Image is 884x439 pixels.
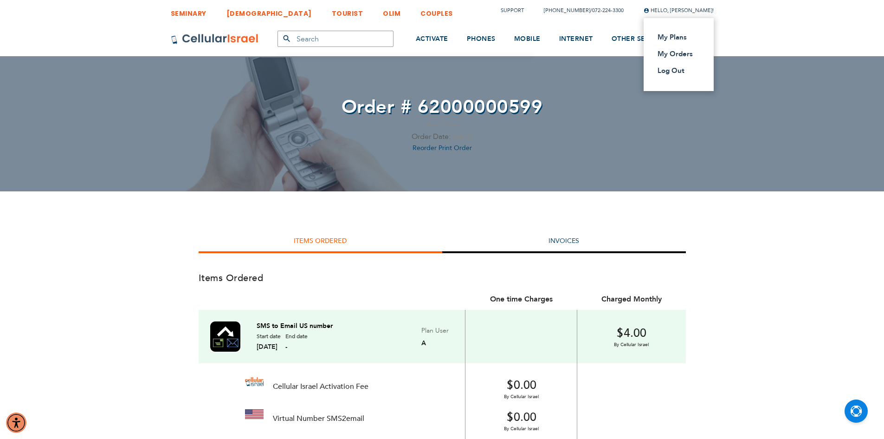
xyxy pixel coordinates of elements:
span: Cellular Israel Activation Fee [273,382,368,391]
a: ACTIVATE [416,22,448,57]
span: Hello, [PERSON_NAME]! [644,7,714,14]
span: One time Charges [490,294,553,304]
a: OLIM [383,2,400,20]
span: By Cellular Israel [584,341,678,348]
span: [DATE] [452,132,472,141]
a: PHONES [467,22,496,57]
input: Search [277,31,394,47]
strong: Items Ordered [294,236,347,245]
a: 072-224-3300 [592,7,624,14]
a: COUPLES [420,2,453,20]
a: OTHER SERVICES [612,22,670,57]
span: Charged Monthly [601,294,662,304]
h3: Items Ordered [199,272,686,284]
span: MOBILE [514,34,541,43]
span: ACTIVATE [416,34,448,43]
span: End date [285,333,308,340]
span: $ [506,410,514,426]
td: 0.00 [465,363,577,405]
span: By Cellular Israel [472,393,570,400]
a: SMS to Email US number [257,322,333,330]
a: TOURIST [332,2,363,20]
span: New Order [426,121,459,130]
img: sms2email_6.jpg [210,321,240,352]
span: A [421,339,426,347]
span: [DATE] [257,342,281,351]
a: MOBILE [514,22,541,57]
img: Cellular Israel Logo [171,33,259,45]
td: 0.00 [465,405,577,437]
span: Start date [257,333,281,340]
span: By Cellular Israel [472,426,570,432]
a: My Plans [658,33,694,42]
span: - [285,342,308,351]
span: Reorder [413,144,437,152]
span: PHONES [467,34,496,43]
a: INTERNET [559,22,593,57]
a: [DEMOGRAPHIC_DATA] [226,2,312,20]
span: INTERNET [559,34,593,43]
img: us_flag_2_1_2.png [245,409,264,419]
li: / [535,4,624,17]
span: Order # 62000000599 [342,94,543,120]
span: $ [506,378,514,393]
a: Support [501,7,524,14]
div: Accessibility Menu [6,413,26,433]
a: Reorder [413,144,439,152]
span: Plan User [421,326,449,335]
span: Order Date: [412,131,451,142]
a: Log Out [658,66,694,75]
td: 4.00 [577,310,686,363]
a: My Orders [658,49,694,59]
a: SEMINARY [171,2,206,20]
span: Virtual Number SMS2email [273,414,364,423]
a: Invoices [548,236,579,245]
a: Print Order [439,144,472,152]
img: cellular_israel_12.jpeg [245,377,264,387]
span: $ [616,326,624,341]
a: [PHONE_NUMBER] [544,7,590,14]
span: OTHER SERVICES [612,34,670,43]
